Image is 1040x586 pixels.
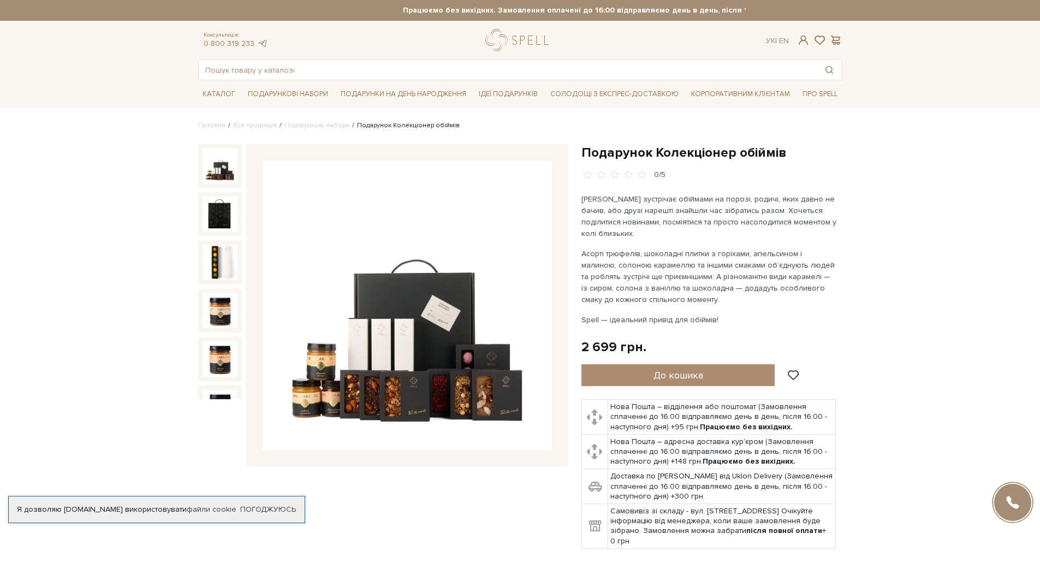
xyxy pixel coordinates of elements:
[295,5,939,15] strong: Працюємо без вихідних. Замовлення оплачені до 16:00 відправляємо день в день, після 16:00 - насту...
[687,85,794,103] a: Корпоративним клієнтам
[199,60,817,80] input: Пошук товару у каталозі
[654,170,665,180] div: 0/5
[233,121,277,129] a: Вся продукція
[775,36,777,45] span: |
[581,193,837,239] p: [PERSON_NAME] зустрічає обіймами на порозі, родичі, яких давно не бачив, або друзі нарешті знайшл...
[243,86,332,103] span: Подарункові набори
[608,469,836,504] td: Доставка по [PERSON_NAME] від Uklon Delivery (Замовлення сплаченні до 16:00 відправляємо день в д...
[198,121,225,129] a: Головна
[581,364,775,386] button: До кошика
[485,29,554,51] a: logo
[203,245,237,280] img: Подарунок Колекціонер обіймів
[766,36,789,46] div: Ук
[349,121,460,131] li: Подарунок Колекціонер обіймів
[581,339,646,356] div: 2 699 грн.
[653,369,703,381] span: До кошика
[203,341,237,376] img: Подарунок Колекціонер обіймів
[703,457,795,466] b: Працюємо без вихідних.
[581,144,842,161] h1: Подарунок Колекціонер обіймів
[187,505,236,514] a: файли cookie
[203,293,237,328] img: Подарунок Колекціонер обіймів
[746,526,822,535] b: після повної оплати
[257,39,268,48] a: telegram
[9,505,305,514] div: Я дозволяю [DOMAIN_NAME] використовувати
[204,39,254,48] a: 0 800 319 233
[204,32,268,39] span: Консультація:
[203,149,237,184] img: Подарунок Колекціонер обіймів
[608,434,836,469] td: Нова Пошта – адресна доставка кур'єром (Замовлення сплаченні до 16:00 відправляємо день в день, п...
[240,505,296,514] a: Погоджуюсь
[203,197,237,232] img: Подарунок Колекціонер обіймів
[198,86,240,103] span: Каталог
[546,85,683,103] a: Солодощі з експрес-доставкою
[203,390,237,425] img: Подарунок Колекціонер обіймів
[608,504,836,549] td: Самовивіз зі складу - вул. [STREET_ADDRESS] Очікуйте інформацію від менеджера, коли ваше замовлен...
[336,86,471,103] span: Подарунки на День народження
[779,36,789,45] a: En
[581,248,837,305] p: Асорті трюфелів, шоколадні плитки з горіхами, апельсином і малиною, солоною карамеллю та іншими с...
[700,422,793,431] b: Працюємо без вихідних.
[798,86,842,103] span: Про Spell
[263,161,552,450] img: Подарунок Колекціонер обіймів
[474,86,542,103] span: Ідеї подарунків
[284,121,349,129] a: Подарункові набори
[817,60,842,80] button: Пошук товару у каталозі
[608,400,836,435] td: Нова Пошта – відділення або поштомат (Замовлення сплаченні до 16:00 відправляємо день в день, піс...
[581,314,837,325] p: Spell — ідеальний привід для обіймів!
